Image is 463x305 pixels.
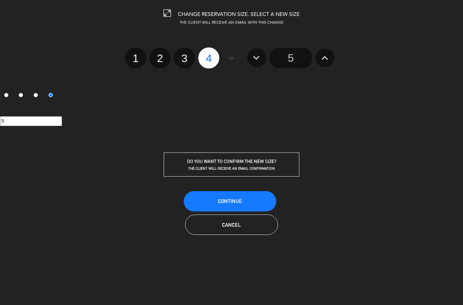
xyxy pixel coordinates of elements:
button: Continue [184,191,276,211]
span: Continue [218,198,242,204]
label: 1 [125,47,146,68]
span: THE CLIENT WILL RECEIVE AN EMAIL WITH THIS CHANGE [180,21,284,25]
input: 4 [48,93,53,97]
label: 3 [30,90,45,101]
span: THE CLIENT WILL RECEIVE AN EMAIL CONFIRMATION [188,166,275,171]
input: 2 [19,93,23,97]
span: Cancel [222,222,241,228]
span: - or - [226,54,237,62]
input: 3 [34,93,38,97]
label: 2 [15,90,30,101]
label: 2 [149,47,170,68]
input: 1 [4,93,8,97]
label: 3 [174,47,195,68]
button: Cancel [185,215,278,235]
label: 4 [198,47,219,68]
span: CHANGE RESERVATION SIZE. SELECT A NEW SIZE [178,12,300,17]
span: DO YOU WANT TO CONFIRM THE NEW SIZE? [187,159,276,164]
label: 4 [44,90,59,101]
